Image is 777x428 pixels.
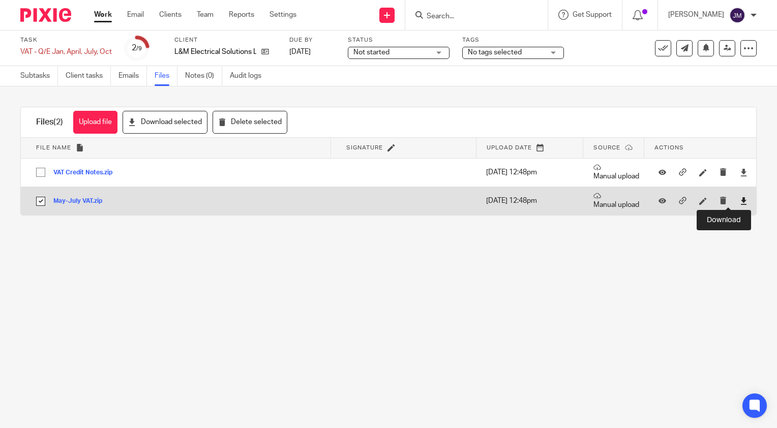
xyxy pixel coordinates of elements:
a: Email [127,10,144,20]
a: Subtasks [20,66,58,86]
span: Signature [346,145,383,150]
a: Emails [118,66,147,86]
span: Actions [654,145,684,150]
h1: Files [36,117,63,128]
a: Reports [229,10,254,20]
a: Download [740,196,748,206]
span: Get Support [573,11,612,18]
label: Status [348,36,450,44]
button: Delete selected [213,111,287,134]
p: [PERSON_NAME] [668,10,724,20]
a: Audit logs [230,66,269,86]
label: Tags [462,36,564,44]
a: Team [197,10,214,20]
p: [DATE] 12:48pm [486,196,578,206]
input: Select [31,192,50,211]
span: Source [593,145,620,150]
p: Manual upload [593,164,639,181]
span: (2) [53,118,63,126]
span: Not started [353,49,390,56]
label: Task [20,36,112,44]
a: Download [740,167,748,177]
p: L&M Electrical Solutions Ltd [174,47,256,57]
span: Upload date [487,145,532,150]
button: Download selected [123,111,207,134]
span: [DATE] [289,48,311,55]
input: Select [31,163,50,182]
img: Pixie [20,8,71,22]
input: Search [426,12,517,21]
img: svg%3E [729,7,745,23]
a: Files [155,66,177,86]
button: VAT Credit Notes.zip [53,169,120,176]
label: Client [174,36,277,44]
small: /9 [136,46,142,51]
a: Settings [270,10,296,20]
span: File name [36,145,71,150]
span: No tags selected [468,49,522,56]
a: Notes (0) [185,66,222,86]
div: VAT - Q/E Jan, April, July, Oct [20,47,112,57]
a: Clients [159,10,182,20]
button: Upload file [73,111,117,134]
p: Manual upload [593,192,639,210]
a: Client tasks [66,66,111,86]
div: 2 [132,42,142,54]
label: Due by [289,36,335,44]
p: [DATE] 12:48pm [486,167,578,177]
button: May-July VAT.zip [53,198,110,205]
a: Work [94,10,112,20]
